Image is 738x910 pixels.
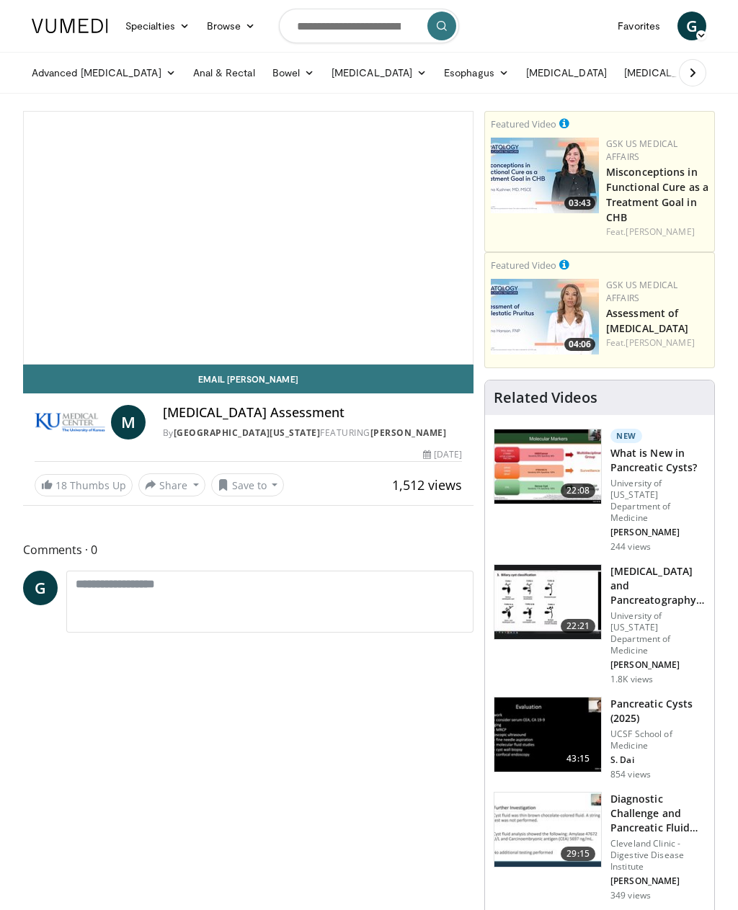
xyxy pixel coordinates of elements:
h3: Diagnostic Challenge and Pancreatic Fluid Collection [610,792,706,835]
img: 7a1cb544-669a-4e07-9a7a-1466b74f52a8.150x105_q85_crop-smart_upscale.jpg [494,793,601,867]
a: Esophagus [435,58,517,87]
span: 29:15 [561,847,595,861]
div: By FEATURING [163,427,462,440]
a: Email [PERSON_NAME] [23,365,474,393]
img: 6be6075e-3660-4d93-a151-7dc85039bdcb.150x105_q85_crop-smart_upscale.jpg [494,429,601,504]
a: [GEOGRAPHIC_DATA][US_STATE] [174,427,321,439]
h4: Related Videos [494,389,597,406]
a: 22:08 New What is New in Pancreatic Cysts? University of [US_STATE] Department of Medicine [PERSO... [494,429,706,553]
button: Share [138,473,205,496]
p: S. Dai [610,754,706,766]
a: GSK US Medical Affairs [606,138,677,163]
a: [PERSON_NAME] [626,336,694,349]
a: Specialties [117,12,198,40]
a: 29:15 Diagnostic Challenge and Pancreatic Fluid Collection Cleveland Clinic - Digestive Disease I... [494,792,706,901]
a: 43:15 Pancreatic Cysts (2025) UCSF School of Medicine S. Dai 854 views [494,697,706,780]
a: Assessment of [MEDICAL_DATA] [606,306,688,335]
a: Browse [198,12,264,40]
a: 04:06 [491,279,599,354]
small: Featured Video [491,117,556,130]
small: Featured Video [491,259,556,272]
a: G [23,571,58,605]
input: Search topics, interventions [279,9,459,43]
h3: Pancreatic Cysts (2025) [610,697,706,726]
img: University of Kansas Medical Center [35,405,105,440]
p: New [610,429,642,443]
a: GSK US Medical Affairs [606,279,677,304]
span: 18 [55,478,67,492]
a: Bowel [264,58,323,87]
span: 04:06 [564,338,595,351]
a: 22:21 [MEDICAL_DATA] and Pancreatography: Levelling up your [MEDICAL_DATA] I… University of [US_S... [494,564,706,685]
a: M [111,405,146,440]
p: University of [US_STATE] Department of Medicine [610,478,706,524]
h3: [MEDICAL_DATA] and Pancreatography: Levelling up your [MEDICAL_DATA] I… [610,564,706,607]
p: 854 views [610,769,651,780]
button: Save to [211,473,285,496]
p: [PERSON_NAME] [610,659,706,671]
img: f2a564ac-f79a-4a91-bf7b-b84a8cb0f685.150x105_q85_crop-smart_upscale.jpg [494,565,601,640]
a: [MEDICAL_DATA] [615,58,728,87]
a: G [677,12,706,40]
a: [PERSON_NAME] [370,427,447,439]
p: Cleveland Clinic - Digestive Disease Institute [610,838,706,873]
span: 03:43 [564,197,595,210]
p: UCSF School of Medicine [610,728,706,751]
span: 22:08 [561,483,595,498]
div: Feat. [606,336,708,349]
span: 43:15 [561,751,595,766]
span: 1,512 views [392,476,462,494]
p: [PERSON_NAME] [610,875,706,887]
img: VuMedi Logo [32,19,108,33]
h3: What is New in Pancreatic Cysts? [610,446,706,475]
a: [MEDICAL_DATA] [517,58,615,87]
a: 03:43 [491,138,599,213]
div: Feat. [606,226,708,238]
p: 1.8K views [610,674,653,685]
p: [PERSON_NAME] [610,527,706,538]
a: Advanced [MEDICAL_DATA] [23,58,184,87]
a: Misconceptions in Functional Cure as a Treatment Goal in CHB [606,165,708,224]
span: 22:21 [561,619,595,633]
video-js: Video Player [24,112,473,364]
div: [DATE] [423,448,462,461]
img: 2a8c82cf-33b7-4529-b50b-997bf1bf28ed.150x105_q85_crop-smart_upscale.jpg [494,697,601,772]
p: University of [US_STATE] Department of Medicine [610,610,706,656]
a: [MEDICAL_DATA] [323,58,435,87]
a: Favorites [609,12,669,40]
a: Anal & Rectal [184,58,264,87]
span: Comments 0 [23,540,474,559]
a: [PERSON_NAME] [626,226,694,238]
img: 946a363f-977e-482f-b70f-f1516cc744c3.jpg.150x105_q85_crop-smart_upscale.jpg [491,138,599,213]
img: 31b7e813-d228-42d3-be62-e44350ef88b5.jpg.150x105_q85_crop-smart_upscale.jpg [491,279,599,354]
p: 244 views [610,541,651,553]
h4: [MEDICAL_DATA] Assessment [163,405,462,421]
p: 349 views [610,890,651,901]
a: 18 Thumbs Up [35,474,133,496]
